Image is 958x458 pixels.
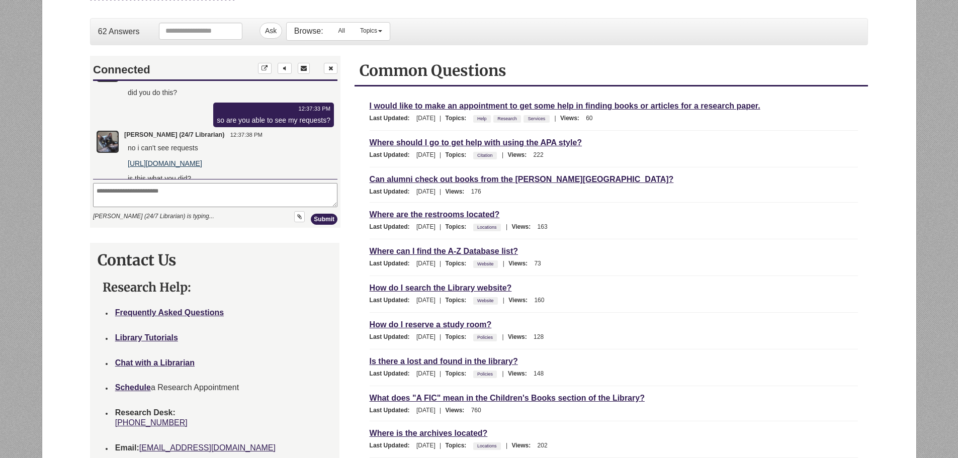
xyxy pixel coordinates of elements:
a: All [331,23,353,39]
span: Views: [560,115,584,122]
a: Website [476,295,495,306]
span: | [503,223,510,230]
a: [URL][DOMAIN_NAME] [37,103,112,111]
div: [PERSON_NAME] (24/7 Librarian) is typing... [3,156,198,164]
ul: Topics: [473,223,503,230]
iframe: Chat Widget [91,56,340,227]
span: [DATE] [416,223,436,230]
span: Views: [446,407,470,414]
a: How do I search the Library website? [370,282,512,294]
a: Where are the restrooms located? [370,209,500,220]
p: 62 Answers [98,26,140,37]
span: | [503,442,510,449]
span: Views: [511,442,536,449]
span: [DATE] [416,115,436,122]
span: | [437,442,444,449]
a: Library Tutorials [115,333,178,342]
span: | [437,260,444,267]
a: Where should I go to get help with using the APA style? [370,137,582,148]
h2: Common Questions [360,61,863,80]
span: Views: [508,370,532,377]
span: 60 [586,115,592,122]
span: | [500,297,507,304]
ul: Topics: [473,260,500,267]
span: | [437,223,444,230]
a: Citation [476,150,494,161]
button: Submit [220,157,247,168]
time: 12:37:38 PM [140,74,172,82]
span: [DATE] [416,442,436,449]
span: Last Updated: [370,333,415,340]
a: Policies [476,369,494,380]
span: | [437,407,444,414]
button: Ask [259,23,282,39]
span: [DATE] [416,407,436,414]
ul: Topics: [473,297,500,304]
span: [DATE] [416,260,436,267]
span: 760 [471,407,481,414]
a: Locations [476,222,498,233]
span: [DATE] [416,151,436,158]
span: | [437,333,444,340]
a: Website [476,258,495,269]
span: [DATE] [416,297,436,304]
span: | [499,370,506,377]
span: [DATE] [416,188,436,195]
span: Last Updated: [370,297,415,304]
strong: Research Help: [103,280,191,295]
span: [DATE] [416,370,436,377]
span: | [552,115,559,122]
span: Views: [507,151,532,158]
a: Chat with a Librarian [115,358,195,367]
span: Views: [511,223,536,230]
span: Topics: [446,115,472,122]
span: | [500,260,507,267]
img: Jen (24/7 Librarian) [7,75,27,96]
textarea: Your message [3,127,247,151]
span: 222 [534,151,544,158]
span: | [437,188,444,195]
a: Services [527,113,547,124]
div: [PERSON_NAME] (24/7 Librarian) [34,74,243,83]
span: a Research Appointment [115,383,239,392]
ul: Topics: [473,442,503,449]
span: Last Updated: [370,115,415,122]
span: Views: [508,333,532,340]
span: Last Updated: [370,407,415,414]
a: Can alumni check out books from the [PERSON_NAME][GEOGRAPHIC_DATA]? [370,173,674,185]
span: Last Updated: [370,223,415,230]
span: Views: [508,297,533,304]
span: Topics: [446,442,472,449]
span: Last Updated: [370,151,415,158]
span: Last Updated: [370,260,415,267]
a: Topics [353,23,390,39]
span: Last Updated: [370,188,415,195]
ul: Topics: [473,115,552,122]
a: [EMAIL_ADDRESS][DOMAIN_NAME] [139,443,276,452]
a: Research [496,113,518,124]
strong: Email: [115,443,139,452]
span: 128 [534,333,544,340]
span: | [499,151,506,158]
a: [PHONE_NUMBER] [115,418,188,427]
span: Topics: [446,370,472,377]
a: I would like to make an appointment to get some help in finding books or articles for a research ... [370,100,760,112]
span: Topics: [446,151,472,158]
div: so are you able to see my requests? [126,59,240,69]
a: Frequently Asked Questions [115,308,224,317]
span: Views: [446,188,470,195]
span: Topics: [446,260,472,267]
span: 73 [534,260,541,267]
a: Is there a lost and found in the library? [370,355,518,367]
a: Schedule [115,383,151,392]
a: Help [476,113,488,124]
